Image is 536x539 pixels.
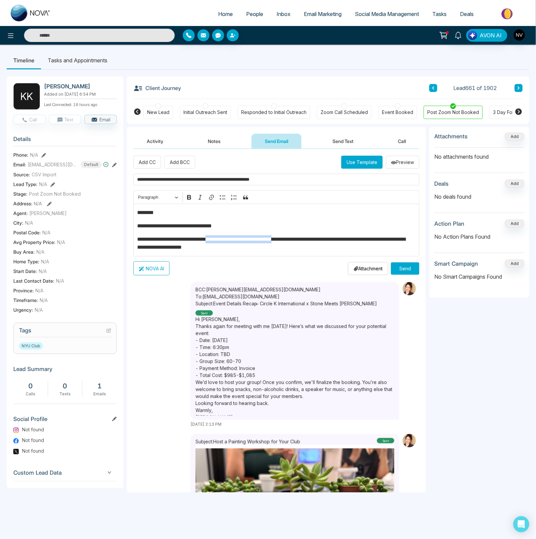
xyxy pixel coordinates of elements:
[11,5,51,21] img: Nova CRM Logo
[22,447,44,454] span: Not found
[297,8,348,20] a: Email Marketing
[13,229,41,236] span: Postal Code :
[22,437,44,444] span: Not found
[22,426,44,433] span: Not found
[49,115,81,124] button: Text
[41,51,114,69] li: Tasks and Appointments
[195,300,377,307] p: Subject: Event Details Recap ̶ Circle K International x Stone Meets [PERSON_NAME]
[246,11,263,17] span: People
[32,171,56,178] span: CSV Import
[505,260,524,268] button: Add
[505,133,524,139] span: Add
[107,471,111,475] span: down
[218,11,233,17] span: Home
[403,282,416,295] img: Sender
[86,391,113,397] div: Emails
[13,83,40,110] div: K K
[35,287,43,294] span: N/A
[29,190,81,197] span: Post Zoom Not Booked
[13,366,117,376] h3: Lead Summary
[84,115,117,124] button: Email
[57,239,65,246] span: N/A
[355,11,419,17] span: Social Media Management
[13,248,35,255] span: Buy Area :
[505,133,524,141] button: Add
[304,11,342,17] span: Email Marketing
[133,261,169,275] button: NOVA AI
[147,109,169,116] div: New Lead
[434,133,468,140] h3: Attachments
[13,115,46,124] button: Call
[13,468,117,477] span: Custom Lead Data
[403,434,416,447] img: Sender
[434,193,524,201] p: No deals found
[13,210,28,217] span: Agent:
[195,293,377,300] p: To: [EMAIL_ADDRESS][DOMAIN_NAME]
[13,136,117,146] h3: Details
[513,516,529,532] div: Open Intercom Messenger
[319,134,367,149] button: Send Text
[13,161,26,168] span: Email:
[133,156,161,169] button: Add CC
[29,210,67,217] span: [PERSON_NAME]
[195,286,377,293] p: BCC: [PERSON_NAME][EMAIL_ADDRESS][DOMAIN_NAME]
[377,438,394,443] div: sent
[30,151,38,158] span: N/A
[514,29,525,41] img: User Avatar
[56,277,64,284] span: N/A
[426,8,453,20] a: Tasks
[466,29,507,42] button: AVON AI
[434,260,478,267] h3: Smart Campaign
[434,148,524,161] p: No attachments found
[13,438,19,444] img: Facebook Logo
[44,83,114,90] h2: [PERSON_NAME]
[354,265,383,272] p: Attachment
[7,51,41,69] li: Timeline
[13,268,37,275] span: Start Date :
[468,31,477,40] img: Lead Flow
[183,109,227,116] div: Initial Outreach Sent
[28,161,78,168] span: [EMAIL_ADDRESS][DOMAIN_NAME]
[13,219,23,226] span: City :
[42,229,50,236] span: N/A
[19,327,111,337] h3: Tags
[13,171,30,178] span: Source:
[81,161,102,168] span: Default
[164,156,195,169] button: Add BCC
[251,134,302,149] button: Send Email
[44,100,117,108] p: Last Connected: 18 hours ago
[385,134,419,149] button: Call
[133,83,181,93] h3: Client Journey
[505,220,524,228] button: Add
[434,180,449,187] h3: Deals
[277,11,291,17] span: Inbox
[133,204,419,256] div: Editor editing area: main
[13,181,37,188] span: Lead Type:
[40,297,48,304] span: N/A
[270,8,297,20] a: Inbox
[505,180,524,188] button: Add
[39,181,47,188] span: N/A
[13,428,19,433] img: Instagram Logo
[241,109,307,116] div: Responded to Initial Outreach
[17,391,44,397] div: Calls
[432,11,447,17] span: Tasks
[13,449,19,454] img: Twitter Logo
[386,156,419,169] button: Preview
[138,193,173,201] span: Paragraph
[19,342,43,350] span: NYU Club
[135,192,181,202] button: Paragraph
[13,297,38,304] span: Timeframe :
[13,306,33,313] span: Urgency :
[190,421,399,427] div: [DATE] 2:13 PM
[13,200,42,207] span: Address:
[13,277,54,284] span: Last Contact Date :
[35,306,43,313] span: N/A
[427,109,479,116] div: Post Zoom Not Booked
[348,8,426,20] a: Social Media Management
[460,11,474,17] span: Deals
[434,220,464,227] h3: Action Plan
[453,8,480,20] a: Deals
[13,258,39,265] span: Home Type :
[13,190,27,197] span: Stage:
